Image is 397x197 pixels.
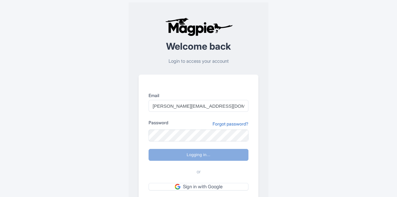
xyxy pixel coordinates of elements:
a: Sign in with Google [149,183,248,191]
img: google.svg [175,184,180,190]
label: Email [149,92,248,99]
p: Login to access your account [139,58,258,65]
input: you@example.com [149,100,248,112]
label: Password [149,119,168,126]
span: or [197,168,201,175]
h2: Welcome back [139,41,258,52]
img: logo-ab69f6fb50320c5b225c76a69d11143b.png [164,17,234,36]
a: Forgot password? [213,121,248,127]
input: Logging in... [149,149,248,161]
